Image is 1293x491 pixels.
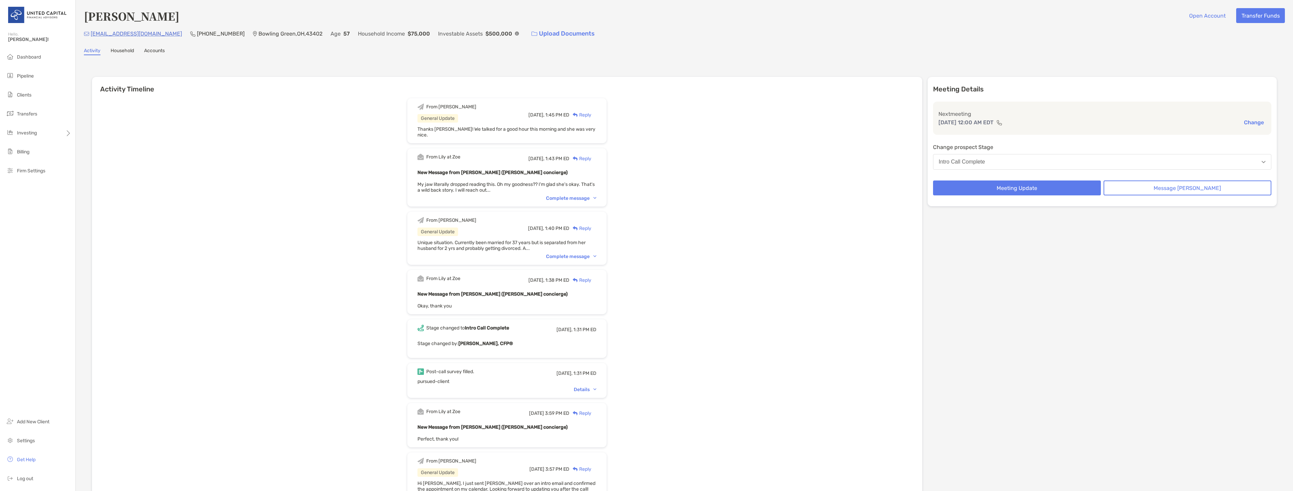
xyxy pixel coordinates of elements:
div: Reply [569,225,591,232]
a: Accounts [144,48,165,55]
b: Intro Call Complete [465,325,509,331]
img: billing icon [6,147,14,155]
span: Dashboard [17,54,41,60]
p: $75,000 [408,29,430,38]
img: add_new_client icon [6,417,14,425]
div: From Lily at Zoe [426,409,460,414]
div: Reply [569,410,591,417]
span: Perfect, thank you! [417,436,458,442]
img: Chevron icon [593,197,596,199]
img: Reply icon [573,226,578,231]
img: Event icon [417,368,424,375]
img: United Capital Logo [8,3,67,27]
p: Investable Assets [438,29,483,38]
img: pipeline icon [6,71,14,80]
div: General Update [417,468,458,477]
span: Unique situation. Currently been married for 37 years but is separated from her husband for 2 yrs... [417,240,586,251]
h6: Activity Timeline [92,77,922,93]
img: Event icon [417,217,424,223]
span: 3:57 PM ED [545,466,569,472]
button: Meeting Update [933,180,1101,195]
p: Bowling Green , OH , 43402 [258,29,322,38]
span: [DATE], [528,112,544,118]
span: 1:38 PM ED [545,277,569,283]
div: Post-call survey filled. [426,369,474,375]
p: Age [331,29,341,38]
img: Event icon [417,104,424,110]
div: Reply [569,277,591,284]
span: 1:40 PM ED [545,226,569,231]
span: Transfers [17,111,37,117]
img: Reply icon [573,156,578,161]
img: clients icon [6,90,14,99]
img: Event icon [417,154,424,160]
img: Event icon [417,275,424,282]
div: From [PERSON_NAME] [426,458,476,464]
button: Message [PERSON_NAME] [1104,180,1271,195]
a: Activity [84,48,100,55]
span: [DATE], [557,327,572,333]
span: 1:45 PM ED [545,112,569,118]
img: Event icon [417,458,424,464]
div: From Lily at Zoe [426,276,460,281]
span: Clients [17,92,31,98]
div: General Update [417,114,458,123]
img: Phone Icon [190,31,196,37]
img: transfers icon [6,109,14,118]
p: Next meeting [938,110,1266,118]
span: Investing [17,130,37,136]
span: Add New Client [17,419,49,425]
span: [DATE], [557,370,572,376]
span: pursued-client [417,379,449,384]
img: Event icon [417,408,424,415]
img: button icon [531,31,537,36]
img: investing icon [6,128,14,136]
img: Reply icon [573,113,578,117]
img: get-help icon [6,455,14,463]
span: My jaw literally dropped reading this. Oh my goodness?? I'm glad she's okay. That's a wild back s... [417,182,595,193]
img: dashboard icon [6,52,14,61]
p: Household Income [358,29,405,38]
img: firm-settings icon [6,166,14,174]
span: Settings [17,438,35,444]
button: Transfer Funds [1236,8,1285,23]
div: Reply [569,155,591,162]
b: [PERSON_NAME], CFP® [458,341,513,346]
a: Upload Documents [527,26,599,41]
div: From [PERSON_NAME] [426,104,476,110]
span: 3:59 PM ED [545,410,569,416]
img: Chevron icon [593,255,596,257]
span: [PERSON_NAME]! [8,37,71,42]
div: From Lily at Zoe [426,154,460,160]
img: Reply icon [573,467,578,471]
div: Details [574,387,596,392]
img: Reply icon [573,411,578,415]
span: [DATE], [528,156,544,162]
div: From [PERSON_NAME] [426,217,476,223]
div: General Update [417,228,458,236]
div: Complete message [546,254,596,259]
p: 57 [343,29,350,38]
b: New Message from [PERSON_NAME] ([PERSON_NAME] concierge) [417,424,568,430]
span: 1:43 PM ED [545,156,569,162]
p: [EMAIL_ADDRESS][DOMAIN_NAME] [91,29,182,38]
img: Event icon [417,325,424,331]
p: [PHONE_NUMBER] [197,29,245,38]
div: Complete message [546,195,596,201]
span: 1:31 PM ED [573,327,596,333]
p: Change prospect Stage [933,143,1272,151]
span: [DATE], [528,277,544,283]
img: Open dropdown arrow [1262,161,1266,163]
p: Meeting Details [933,85,1272,93]
img: Chevron icon [593,388,596,390]
span: Get Help [17,457,36,463]
img: settings icon [6,436,14,444]
div: Reply [569,111,591,119]
div: Intro Call Complete [939,159,985,165]
span: Firm Settings [17,168,45,174]
button: Intro Call Complete [933,154,1272,170]
span: Billing [17,149,29,155]
img: Email Icon [84,32,89,36]
img: communication type [996,120,1002,125]
span: Okay, thank you [417,303,452,309]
